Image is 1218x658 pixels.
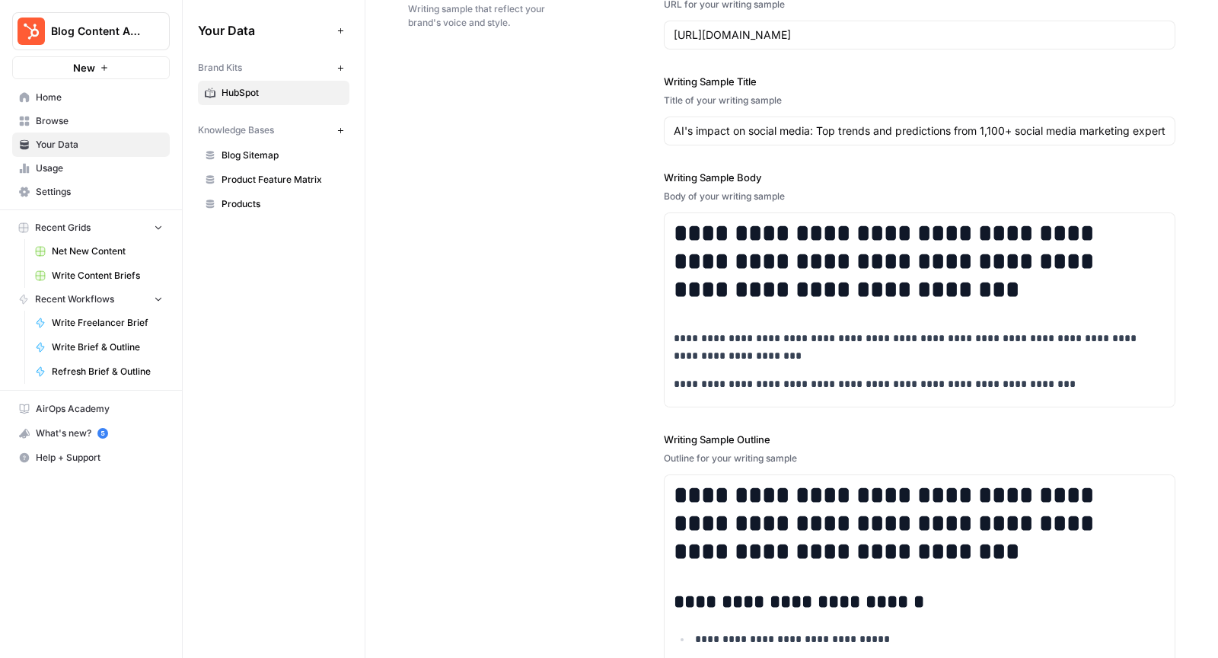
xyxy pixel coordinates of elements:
[12,397,170,421] a: AirOps Academy
[198,168,349,192] a: Product Feature Matrix
[51,24,143,39] span: Blog Content Action Plan
[28,359,170,384] a: Refresh Brief & Outline
[408,2,579,30] span: Writing sample that reflect your brand's voice and style.
[36,402,163,416] span: AirOps Academy
[12,180,170,204] a: Settings
[52,244,163,258] span: Net New Content
[12,421,170,446] button: What's new? 5
[198,192,349,216] a: Products
[222,86,343,100] span: HubSpot
[36,91,163,104] span: Home
[198,123,274,137] span: Knowledge Bases
[35,221,91,235] span: Recent Grids
[52,316,163,330] span: Write Freelancer Brief
[12,133,170,157] a: Your Data
[28,335,170,359] a: Write Brief & Outline
[198,143,349,168] a: Blog Sitemap
[198,21,331,40] span: Your Data
[664,432,1175,447] label: Writing Sample Outline
[674,123,1165,139] input: Game Day Gear Guide
[664,74,1175,89] label: Writing Sample Title
[12,85,170,110] a: Home
[36,114,163,128] span: Browse
[35,292,114,306] span: Recent Workflows
[12,109,170,133] a: Browse
[100,430,104,437] text: 5
[674,27,1165,43] input: www.sundaysoccer.com/game-day
[12,12,170,50] button: Workspace: Blog Content Action Plan
[13,422,169,445] div: What's new?
[52,340,163,354] span: Write Brief & Outline
[222,149,343,162] span: Blog Sitemap
[222,197,343,211] span: Products
[73,60,95,75] span: New
[28,264,170,288] a: Write Content Briefs
[36,161,163,175] span: Usage
[52,269,163,283] span: Write Content Briefs
[664,170,1175,185] label: Writing Sample Body
[12,56,170,79] button: New
[18,18,45,45] img: Blog Content Action Plan Logo
[12,288,170,311] button: Recent Workflows
[222,173,343,187] span: Product Feature Matrix
[28,311,170,335] a: Write Freelancer Brief
[97,428,108,439] a: 5
[664,190,1175,203] div: Body of your writing sample
[28,239,170,264] a: Net New Content
[36,185,163,199] span: Settings
[664,452,1175,465] div: Outline for your writing sample
[12,446,170,470] button: Help + Support
[664,94,1175,107] div: Title of your writing sample
[12,216,170,239] button: Recent Grids
[52,365,163,379] span: Refresh Brief & Outline
[36,451,163,465] span: Help + Support
[198,61,242,75] span: Brand Kits
[36,138,163,152] span: Your Data
[198,81,349,105] a: HubSpot
[12,156,170,180] a: Usage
